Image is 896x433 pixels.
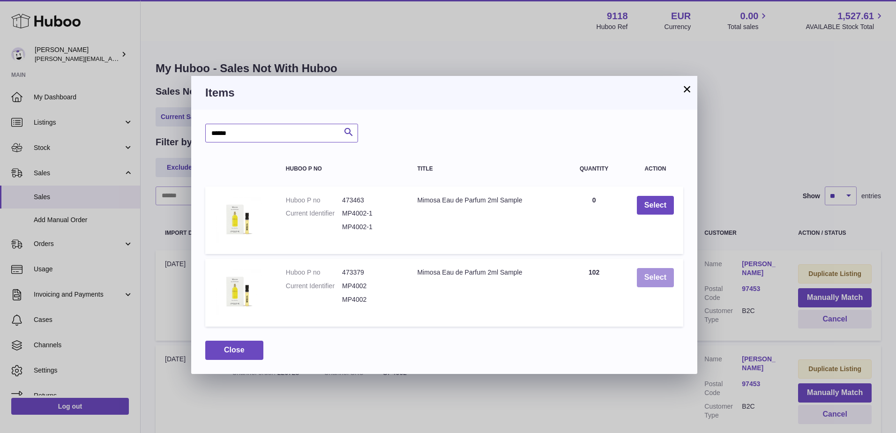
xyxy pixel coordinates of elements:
[342,282,398,291] dd: MP4002
[224,346,245,354] span: Close
[342,196,398,205] dd: 473463
[637,196,674,215] button: Select
[417,196,551,205] div: Mimosa Eau de Parfum 2ml Sample
[215,196,261,243] img: Mimosa Eau de Parfum 2ml Sample
[205,341,263,360] button: Close
[408,157,560,181] th: Title
[342,209,398,218] dd: MP4002-1
[286,196,342,205] dt: Huboo P no
[286,268,342,277] dt: Huboo P no
[627,157,683,181] th: Action
[215,268,261,315] img: Mimosa Eau de Parfum 2ml Sample
[342,223,398,231] dd: MP4002-1
[681,83,693,95] button: ×
[276,157,408,181] th: Huboo P no
[286,282,342,291] dt: Current Identifier
[205,85,683,100] h3: Items
[560,187,627,254] td: 0
[560,157,627,181] th: Quantity
[342,295,398,304] dd: MP4002
[342,268,398,277] dd: 473379
[560,259,627,327] td: 102
[417,268,551,277] div: Mimosa Eau de Parfum 2ml Sample
[637,268,674,287] button: Select
[286,209,342,218] dt: Current Identifier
